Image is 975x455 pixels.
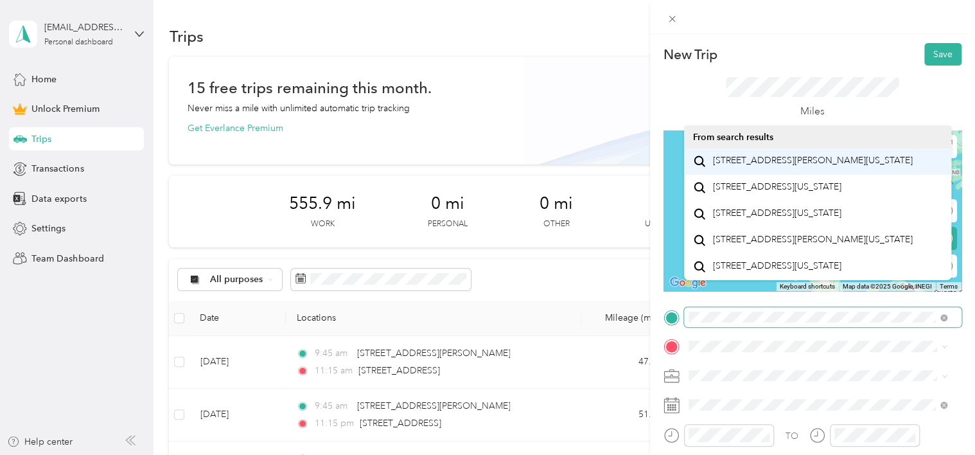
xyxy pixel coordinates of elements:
p: Miles [800,103,825,120]
span: [STREET_ADDRESS][US_STATE] [712,260,841,272]
img: Google [667,274,709,291]
div: TO [786,429,798,443]
span: [STREET_ADDRESS][US_STATE] [712,208,841,219]
p: New Trip [663,46,717,64]
span: [STREET_ADDRESS][PERSON_NAME][US_STATE] [712,234,912,245]
span: Map data ©2025 Google, INEGI [843,283,932,290]
span: [STREET_ADDRESS][US_STATE] [712,181,841,193]
span: [STREET_ADDRESS][PERSON_NAME][US_STATE] [712,155,912,166]
a: Open this area in Google Maps (opens a new window) [667,274,709,291]
span: From search results [693,132,773,143]
button: Keyboard shortcuts [780,282,835,291]
iframe: Everlance-gr Chat Button Frame [903,383,975,455]
button: Save [924,43,962,66]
